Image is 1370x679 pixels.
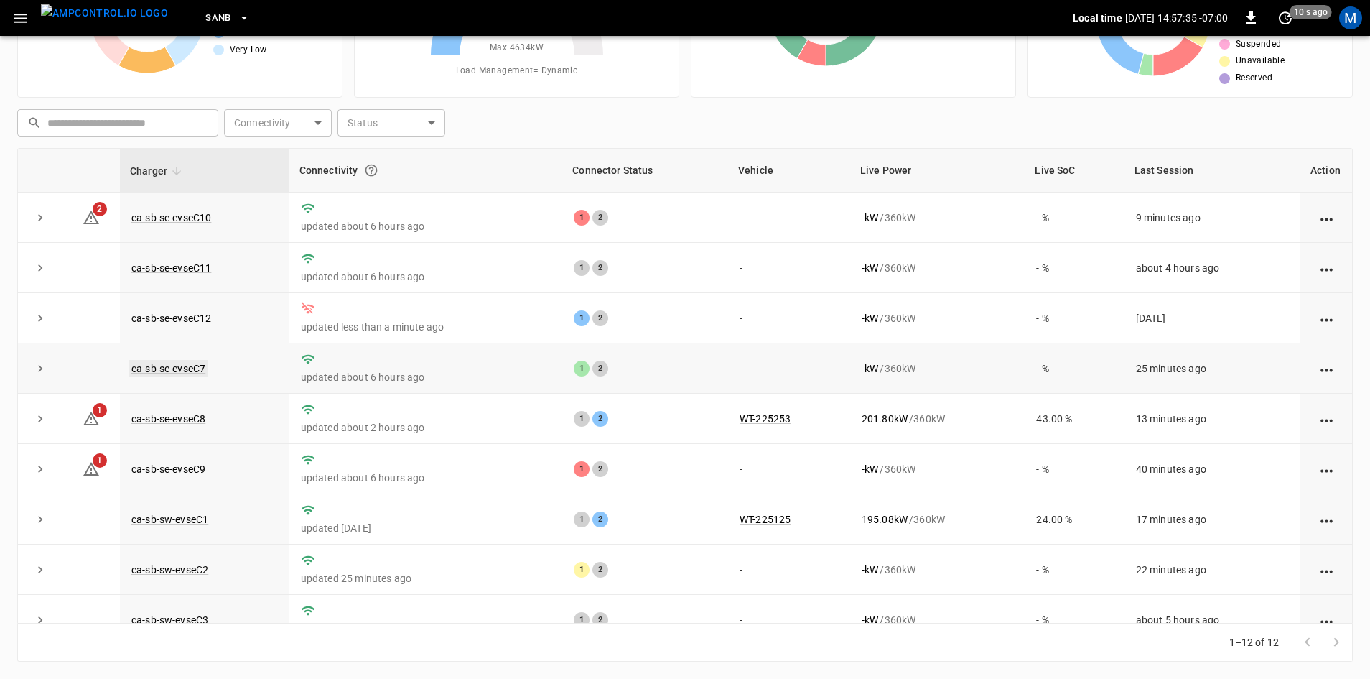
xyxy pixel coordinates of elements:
div: / 360 kW [862,563,1013,577]
div: 1 [574,562,590,578]
span: Max. 4634 kW [490,41,544,55]
button: expand row [29,509,51,530]
p: - kW [862,311,878,325]
div: action cell options [1318,512,1336,527]
th: Last Session [1124,149,1300,193]
div: / 360 kW [862,613,1013,627]
div: action cell options [1318,613,1336,627]
span: Charger [130,162,186,180]
a: ca-sb-se-evseC11 [131,262,211,274]
button: expand row [29,458,51,480]
div: 2 [592,512,608,527]
td: - % [1025,293,1124,343]
p: updated about 2 hours ago [301,622,551,636]
p: updated less than a minute ago [301,320,551,334]
td: [DATE] [1124,293,1300,343]
td: - % [1025,545,1124,595]
p: - kW [862,361,878,376]
div: / 360 kW [862,412,1013,426]
div: action cell options [1318,412,1336,426]
button: expand row [29,207,51,228]
td: - [728,545,850,595]
p: - kW [862,462,878,476]
th: Live SoC [1025,149,1124,193]
div: 1 [574,512,590,527]
td: 13 minutes ago [1124,394,1300,444]
div: action cell options [1318,563,1336,577]
div: 1 [574,361,590,377]
div: / 360 kW [862,462,1013,476]
p: Local time [1073,11,1122,25]
th: Action [1300,149,1352,193]
p: [DATE] 14:57:35 -07:00 [1125,11,1228,25]
button: set refresh interval [1274,6,1297,29]
span: Load Management = Dynamic [456,64,578,78]
a: ca-sb-se-evseC7 [129,360,208,377]
a: 1 [83,412,100,424]
div: 2 [592,210,608,226]
a: ca-sb-sw-evseC2 [131,564,208,576]
td: about 5 hours ago [1124,595,1300,645]
p: 201.80 kW [862,412,908,426]
p: - kW [862,261,878,275]
p: updated about 2 hours ago [301,420,551,435]
div: action cell options [1318,211,1336,225]
div: profile-icon [1339,6,1362,29]
td: 24.00 % [1025,494,1124,545]
div: action cell options [1318,311,1336,325]
p: - kW [862,613,878,627]
td: - % [1025,243,1124,293]
td: 43.00 % [1025,394,1124,444]
td: 9 minutes ago [1124,193,1300,243]
div: action cell options [1318,462,1336,476]
button: SanB [200,4,256,32]
a: ca-sb-se-evseC8 [131,413,205,425]
td: 25 minutes ago [1124,343,1300,394]
p: 195.08 kW [862,512,908,527]
p: 1–12 of 12 [1229,635,1280,650]
button: expand row [29,559,51,581]
a: ca-sb-se-evseC9 [131,463,205,475]
a: 2 [83,211,100,222]
div: 1 [574,461,590,477]
div: / 360 kW [862,361,1013,376]
p: - kW [862,563,878,577]
span: Suspended [1236,37,1282,52]
a: WT-225125 [740,514,791,525]
p: updated about 6 hours ago [301,370,551,384]
th: Vehicle [728,149,850,193]
td: - % [1025,595,1124,645]
button: expand row [29,308,51,329]
a: ca-sb-sw-evseC1 [131,514,208,525]
div: / 360 kW [862,261,1013,275]
a: ca-sb-sw-evseC3 [131,614,208,626]
p: updated 25 minutes ago [301,571,551,586]
div: 2 [592,411,608,427]
div: / 360 kW [862,211,1013,225]
button: expand row [29,358,51,379]
td: - [728,293,850,343]
span: Reserved [1236,71,1272,86]
td: about 4 hours ago [1124,243,1300,293]
p: updated [DATE] [301,521,551,535]
div: / 360 kW [862,512,1013,527]
td: - [728,595,850,645]
div: action cell options [1318,261,1336,275]
a: ca-sb-se-evseC10 [131,212,211,223]
td: - % [1025,444,1124,494]
img: ampcontrol.io logo [41,4,168,22]
div: 1 [574,310,590,326]
td: 22 minutes ago [1124,545,1300,595]
p: updated about 6 hours ago [301,219,551,234]
th: Connector Status [562,149,728,193]
div: 1 [574,260,590,276]
td: 40 minutes ago [1124,444,1300,494]
td: - % [1025,343,1124,394]
span: Very Low [230,43,267,57]
div: 2 [592,461,608,477]
span: 1 [93,403,107,417]
span: 1 [93,453,107,468]
td: - [728,243,850,293]
div: / 360 kW [862,311,1013,325]
span: SanB [205,10,231,27]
